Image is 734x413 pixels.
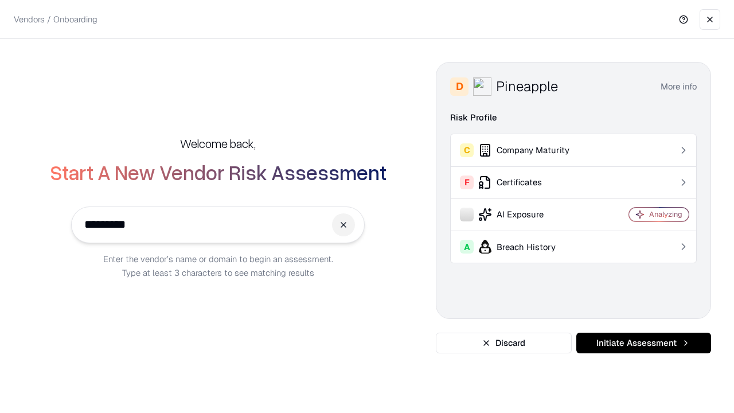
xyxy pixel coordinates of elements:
[460,176,596,189] div: Certificates
[649,209,682,219] div: Analyzing
[460,240,596,254] div: Breach History
[496,77,558,96] div: Pineapple
[473,77,491,96] img: Pineapple
[14,13,97,25] p: Vendors / Onboarding
[50,161,386,184] h2: Start A New Vendor Risk Assessment
[460,176,474,189] div: F
[450,111,697,124] div: Risk Profile
[460,208,596,221] div: AI Exposure
[436,333,572,353] button: Discard
[661,76,697,97] button: More info
[460,240,474,254] div: A
[576,333,711,353] button: Initiate Assessment
[103,252,333,280] p: Enter the vendor’s name or domain to begin an assessment. Type at least 3 characters to see match...
[450,77,468,96] div: D
[460,143,474,157] div: C
[180,135,256,151] h5: Welcome back,
[460,143,596,157] div: Company Maturity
